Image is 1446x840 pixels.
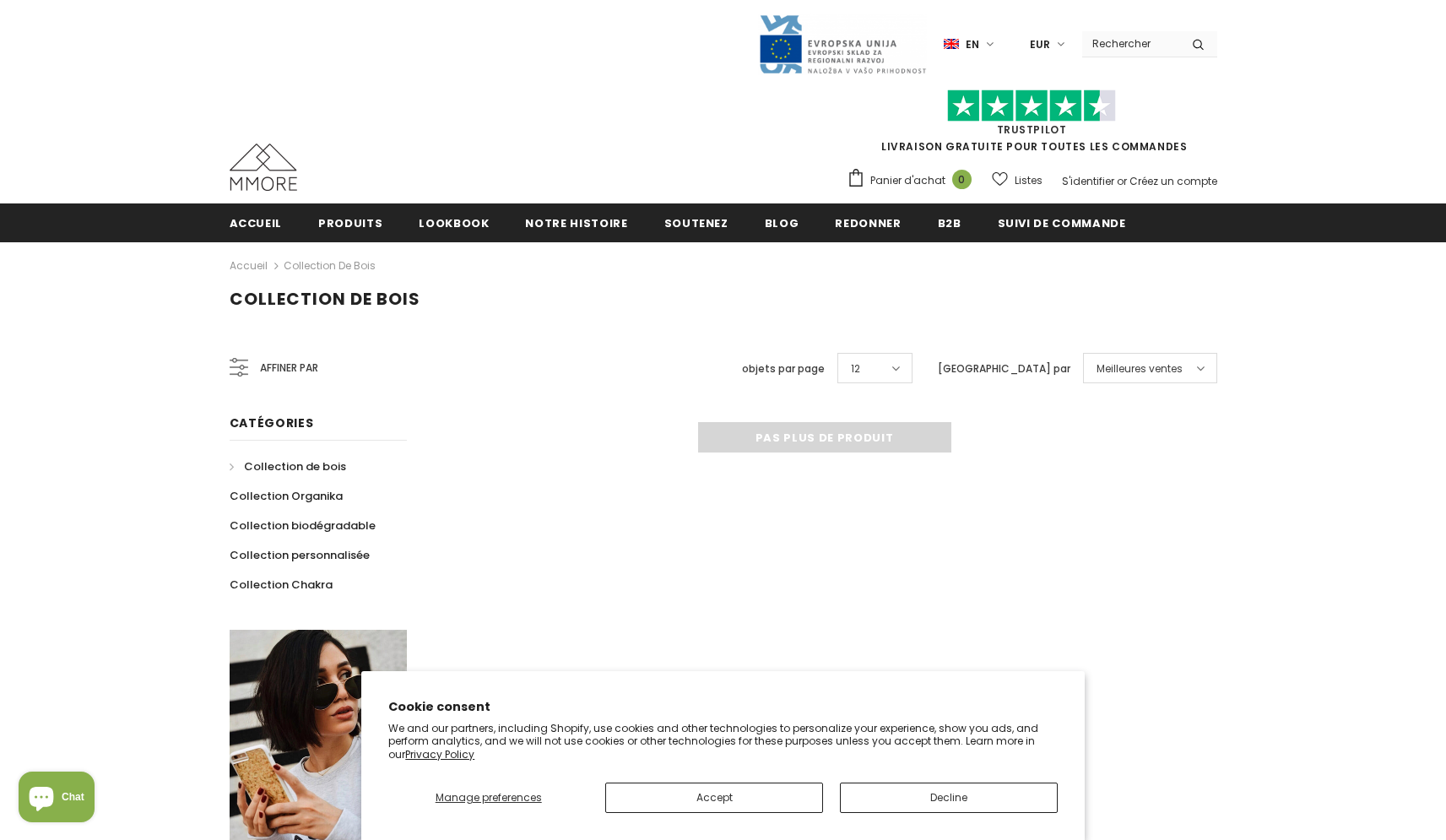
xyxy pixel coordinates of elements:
[1062,174,1114,188] a: S'identifier
[1097,360,1183,377] span: Meilleures ventes
[870,172,945,189] span: Panier d'achat
[1082,31,1179,56] input: Search Site
[1030,36,1050,53] span: EUR
[765,215,799,231] span: Blog
[230,287,420,311] span: Collection de bois
[998,203,1126,241] a: Suivi de commande
[525,215,627,231] span: Notre histoire
[388,783,588,813] button: Manage preferences
[284,258,376,273] a: Collection de bois
[318,203,382,241] a: Produits
[938,215,961,231] span: B2B
[605,783,823,813] button: Accept
[230,540,370,570] a: Collection personnalisée
[992,165,1043,195] a: Listes
[840,783,1058,813] button: Decline
[758,14,927,75] img: Javni Razpis
[1129,174,1217,188] a: Créez un compte
[938,360,1070,377] label: [GEOGRAPHIC_DATA] par
[388,722,1058,761] p: We and our partners, including Shopify, use cookies and other technologies to personalize your ex...
[851,360,860,377] span: 12
[230,511,376,540] a: Collection biodégradable
[847,168,980,193] a: Panier d'achat 0
[388,698,1058,716] h2: Cookie consent
[260,359,318,377] span: Affiner par
[952,170,972,189] span: 0
[835,203,901,241] a: Redonner
[1117,174,1127,188] span: or
[419,215,489,231] span: Lookbook
[938,203,961,241] a: B2B
[230,215,283,231] span: Accueil
[664,215,728,231] span: soutenez
[765,203,799,241] a: Blog
[230,203,283,241] a: Accueil
[997,122,1067,137] a: TrustPilot
[230,518,376,534] span: Collection biodégradable
[318,215,382,231] span: Produits
[436,790,542,805] span: Manage preferences
[244,458,346,474] span: Collection de bois
[966,36,979,53] span: en
[230,577,333,593] span: Collection Chakra
[758,36,927,51] a: Javni Razpis
[1015,172,1043,189] span: Listes
[405,747,474,761] a: Privacy Policy
[835,215,901,231] span: Redonner
[944,37,959,51] img: i-lang-1.png
[664,203,728,241] a: soutenez
[230,570,333,599] a: Collection Chakra
[230,415,314,431] span: Catégories
[998,215,1126,231] span: Suivi de commande
[230,488,343,504] span: Collection Organika
[419,203,489,241] a: Lookbook
[525,203,627,241] a: Notre histoire
[14,772,100,826] inbox-online-store-chat: Shopify online store chat
[230,144,297,191] img: Cas MMORE
[230,547,370,563] span: Collection personnalisée
[230,256,268,276] a: Accueil
[230,452,346,481] a: Collection de bois
[947,89,1116,122] img: Faites confiance aux étoiles pilotes
[742,360,825,377] label: objets par page
[847,97,1217,154] span: LIVRAISON GRATUITE POUR TOUTES LES COMMANDES
[230,481,343,511] a: Collection Organika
